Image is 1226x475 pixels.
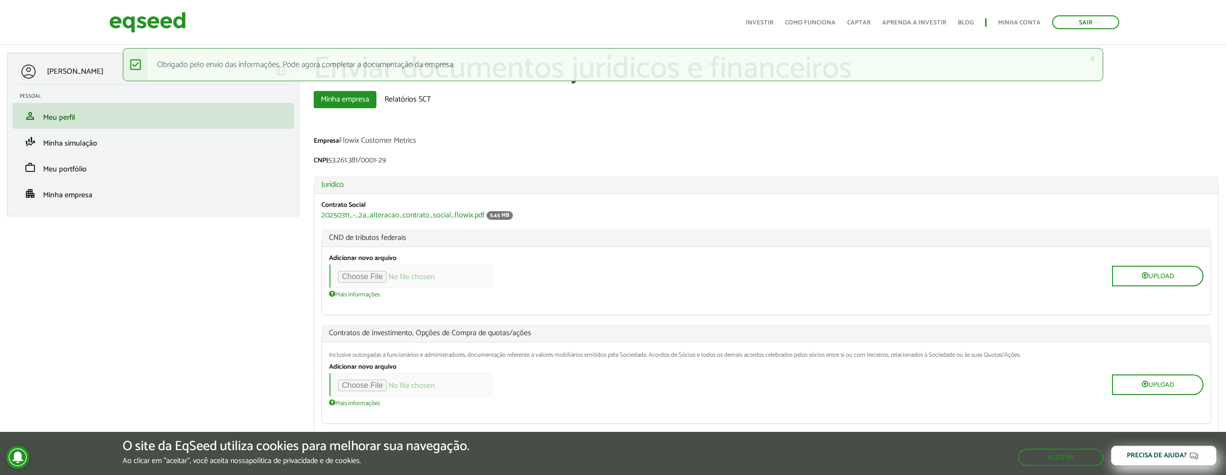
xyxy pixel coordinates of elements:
span: Meu perfil [43,111,75,124]
a: Captar [847,20,871,26]
div: Obrigado pelo envio das informações. Pode agora completar a documentação da empresa. [123,48,1103,81]
button: Upload [1112,266,1203,286]
a: Blog [958,20,974,26]
a: Minha empresa [314,91,376,108]
a: Relatórios SCT [377,91,438,108]
a: Investir [746,20,773,26]
label: Empresa [314,138,339,145]
a: personMeu perfil [20,110,287,122]
span: Contratos de Investimento, Opções de Compra de quotas/ações [329,329,1203,337]
span: Minha empresa [43,189,92,202]
span: 5.45 MB [487,211,513,220]
span: apartment [24,188,36,199]
div: 53.261.381/0001-29 [314,157,1219,167]
label: Adicionar novo arquivo [329,255,397,262]
h2: Pessoal [20,93,294,99]
label: Adicionar novo arquivo [329,364,397,371]
span: person [24,110,36,122]
label: Contrato Social [321,202,366,209]
span: Minha simulação [43,137,97,150]
a: 20250311_-_2a_alteracao_contrato_social_flowix.pdf [321,212,485,219]
li: Meu perfil [12,103,294,129]
a: Mais informações [329,399,380,407]
a: política de privacidade e de cookies [249,457,360,465]
a: Jurídico [321,181,1211,189]
a: finance_modeMinha simulação [20,136,287,147]
span: CND de tributos federais [329,234,1203,242]
p: [PERSON_NAME] [47,67,103,76]
div: Inclusive outorgadas a funcionários e administradores, documentação referente a valores mobiliári... [329,352,1203,358]
a: apartmentMinha empresa [20,188,287,199]
div: Flowix Customer Metrics [314,137,1219,147]
span: Meu portfólio [43,163,87,176]
a: Mais informações [329,290,380,298]
button: Upload [1112,374,1203,395]
a: Aprenda a investir [882,20,946,26]
p: Ao clicar em "aceitar", você aceita nossa . [123,456,469,465]
li: Minha empresa [12,181,294,206]
h5: O site da EqSeed utiliza cookies para melhorar sua navegação. [123,439,469,454]
a: × [1090,54,1095,64]
li: Meu portfólio [12,155,294,181]
button: Aceitar [1018,449,1103,466]
a: Sair [1052,15,1119,29]
a: Como funciona [785,20,836,26]
li: Minha simulação [12,129,294,155]
span: work [24,162,36,173]
a: workMeu portfólio [20,162,287,173]
a: Minha conta [998,20,1041,26]
img: EqSeed [109,10,186,35]
label: CNPJ [314,158,328,164]
span: finance_mode [24,136,36,147]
